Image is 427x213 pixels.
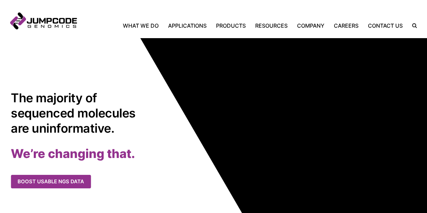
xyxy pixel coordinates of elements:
a: Boost usable NGS data [11,175,91,189]
label: Search the site. [407,23,417,28]
a: Company [292,22,329,30]
a: Careers [329,22,363,30]
h2: We’re changing that. [11,146,224,161]
a: Products [211,22,250,30]
h1: The majority of sequenced molecules are uninformative. [11,90,154,136]
a: Resources [250,22,292,30]
nav: Primary Navigation [77,22,407,30]
a: Applications [163,22,211,30]
a: Contact Us [363,22,407,30]
a: What We Do [123,22,163,30]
